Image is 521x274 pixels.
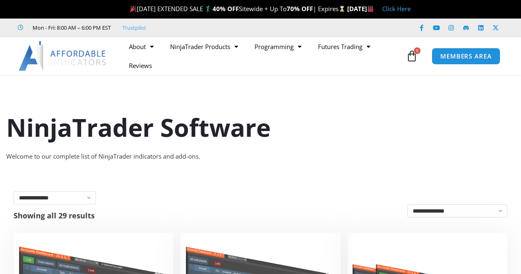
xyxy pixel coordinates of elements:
[128,5,347,13] span: [DATE] EXTENDED SALE 🏌️‍♂️ Sitewide + Up To | Expires
[162,37,246,56] a: NinjaTrader Products
[130,6,136,12] img: 🎉
[19,41,107,71] img: LogoAI | Affordable Indicators – NinjaTrader
[394,44,430,68] a: 0
[213,5,239,13] strong: 40% OFF
[14,212,95,219] p: Showing all 29 results
[347,5,374,13] strong: [DATE]
[121,37,404,75] nav: Menu
[440,53,492,59] span: MEMBERS AREA
[6,110,515,145] h1: NinjaTrader Software
[287,5,313,13] strong: 70% OFF
[382,5,411,13] a: Click Here
[407,204,507,218] select: Shop order
[121,56,160,75] a: Reviews
[414,47,421,54] span: 0
[122,23,146,33] a: Trustpilot
[367,6,374,12] img: 🏭
[6,151,515,162] div: Welcome to our complete list of NinjaTrader indicators and add-ons.
[30,23,111,33] span: Mon - Fri: 8:00 AM – 6:00 PM EST
[121,37,162,56] a: About
[246,37,310,56] a: Programming
[339,6,345,12] img: ⌛
[310,37,378,56] a: Futures Trading
[432,48,500,65] a: MEMBERS AREA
